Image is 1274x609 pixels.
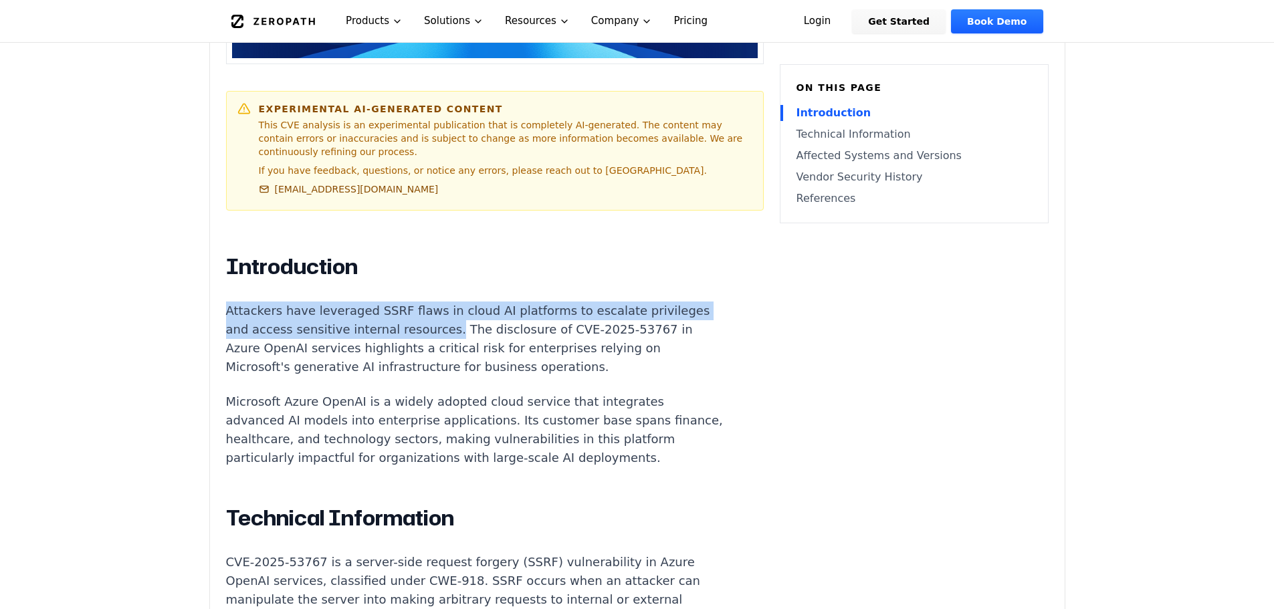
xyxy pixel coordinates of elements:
a: Get Started [852,9,946,33]
a: Technical Information [797,126,1032,142]
a: Book Demo [951,9,1043,33]
h6: Experimental AI-Generated Content [259,102,752,116]
h2: Technical Information [226,505,724,531]
h6: On this page [797,81,1032,94]
a: Login [788,9,847,33]
a: References [797,191,1032,207]
p: Microsoft Azure OpenAI is a widely adopted cloud service that integrates advanced AI models into ... [226,392,724,467]
p: This CVE analysis is an experimental publication that is completely AI-generated. The content may... [259,118,752,158]
p: If you have feedback, questions, or notice any errors, please reach out to [GEOGRAPHIC_DATA]. [259,164,752,177]
a: Affected Systems and Versions [797,148,1032,164]
a: Introduction [797,105,1032,121]
h2: Introduction [226,253,724,280]
p: Attackers have leveraged SSRF flaws in cloud AI platforms to escalate privileges and access sensi... [226,301,724,376]
a: [EMAIL_ADDRESS][DOMAIN_NAME] [259,182,439,196]
a: Vendor Security History [797,169,1032,185]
